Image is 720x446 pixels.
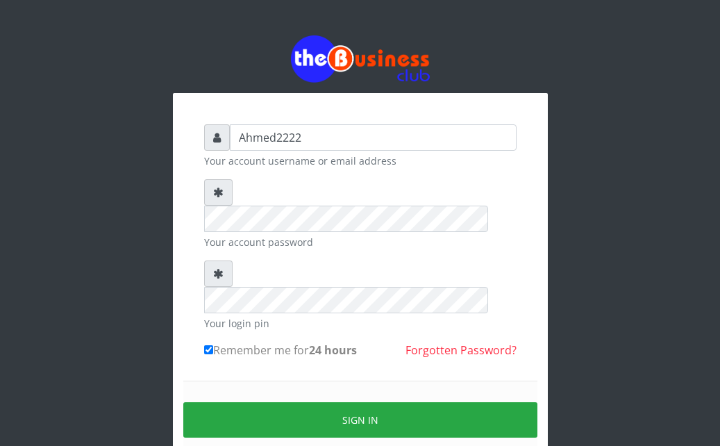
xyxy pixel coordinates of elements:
small: Your account username or email address [204,154,517,168]
button: Sign in [183,402,537,438]
a: Forgotten Password? [405,342,517,358]
input: Username or email address [230,124,517,151]
small: Your account password [204,235,517,249]
b: 24 hours [309,342,357,358]
input: Remember me for24 hours [204,345,213,354]
small: Your login pin [204,316,517,331]
label: Remember me for [204,342,357,358]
